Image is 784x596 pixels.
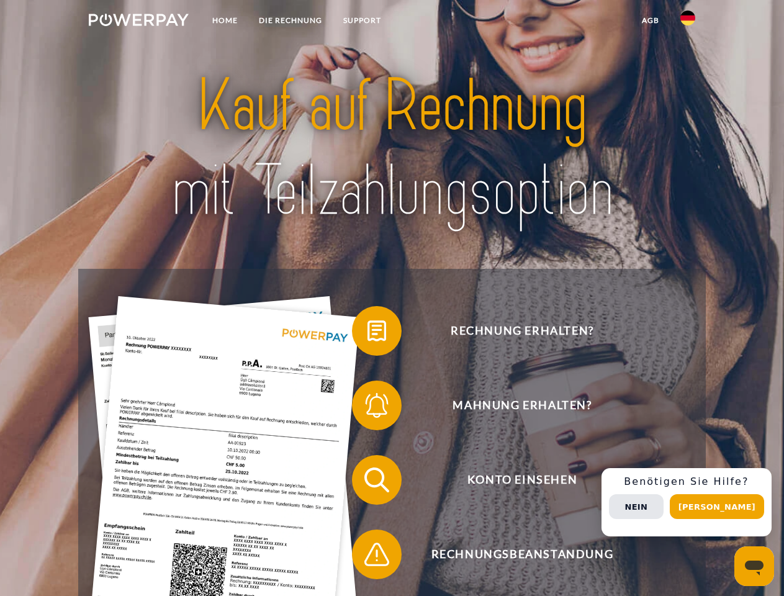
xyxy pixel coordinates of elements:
img: title-powerpay_de.svg [119,60,665,238]
a: agb [631,9,670,32]
button: Rechnung erhalten? [352,306,675,356]
h3: Benötigen Sie Hilfe? [609,476,764,488]
button: Nein [609,494,664,519]
img: de [680,11,695,25]
span: Mahnung erhalten? [370,381,674,430]
button: Mahnung erhalten? [352,381,675,430]
img: logo-powerpay-white.svg [89,14,189,26]
button: Konto einsehen [352,455,675,505]
img: qb_search.svg [361,464,392,495]
img: qb_bill.svg [361,315,392,346]
button: [PERSON_NAME] [670,494,764,519]
a: DIE RECHNUNG [248,9,333,32]
span: Konto einsehen [370,455,674,505]
iframe: Schaltfläche zum Öffnen des Messaging-Fensters [734,546,774,586]
div: Schnellhilfe [602,468,772,536]
span: Rechnungsbeanstandung [370,530,674,579]
a: SUPPORT [333,9,392,32]
button: Rechnungsbeanstandung [352,530,675,579]
span: Rechnung erhalten? [370,306,674,356]
a: Home [202,9,248,32]
img: qb_bell.svg [361,390,392,421]
img: qb_warning.svg [361,539,392,570]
